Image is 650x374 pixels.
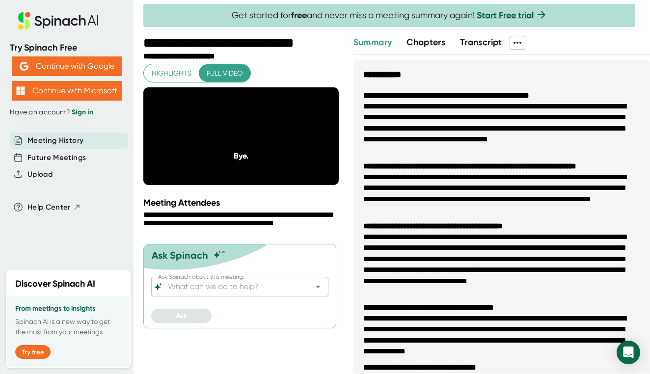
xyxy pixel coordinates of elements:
[232,10,547,21] span: Get started for and never miss a meeting summary again!
[15,305,121,313] h3: From meetings to insights
[27,202,71,213] span: Help Center
[143,197,341,208] div: Meeting Attendees
[15,317,121,337] p: Spinach AI is a new way to get the most from your meetings
[406,36,445,49] button: Chapters
[285,160,303,171] div: CC
[176,312,187,320] span: Ask
[152,249,208,261] div: Ask Spinach
[353,37,392,48] span: Summary
[199,64,250,82] button: Full video
[144,64,199,82] button: Highlights
[617,341,640,364] div: Open Intercom Messenger
[15,345,51,359] button: Try free
[10,108,124,117] div: Have an account?
[406,37,445,48] span: Chapters
[72,108,93,116] a: Sign in
[27,202,81,213] button: Help Center
[12,56,122,76] button: Continue with Google
[27,135,83,146] button: Meeting History
[27,169,53,180] button: Upload
[291,10,307,21] b: free
[353,36,392,49] button: Summary
[20,62,28,71] img: Aehbyd4JwY73AAAAAElFTkSuQmCC
[10,42,124,53] div: Try Spinach Free
[460,37,502,48] span: Transcript
[311,280,325,294] button: Open
[258,160,279,171] div: 1 x
[27,152,86,163] button: Future Meetings
[152,67,191,80] span: Highlights
[207,67,243,80] span: Full video
[15,277,95,291] h2: Discover Spinach AI
[460,36,502,49] button: Transcript
[477,10,534,21] a: Start Free trial
[151,309,212,323] button: Ask
[163,151,319,160] div: Bye.
[12,81,122,101] button: Continue with Microsoft
[153,161,199,169] div: 55:50 / 55:56
[166,280,297,294] input: What can we do to help?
